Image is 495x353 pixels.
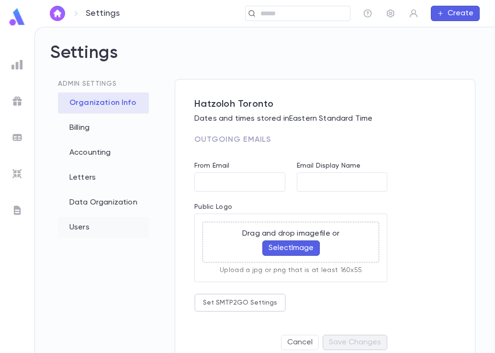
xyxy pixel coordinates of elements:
h2: Settings [50,43,480,79]
img: logo [8,8,27,26]
img: letters_grey.7941b92b52307dd3b8a917253454ce1c.svg [11,205,23,216]
div: Data Organization [58,192,149,213]
button: Set SMTP2GO Settings [194,294,286,312]
div: Accounting [58,142,149,163]
div: Organization Info [58,92,149,114]
button: SelectImage [262,240,320,256]
img: batches_grey.339ca447c9d9533ef1741baa751efc33.svg [11,132,23,143]
label: Email Display Name [297,162,361,170]
div: Letters [58,167,149,188]
button: Cancel [281,335,319,350]
img: campaigns_grey.99e729a5f7ee94e3726e6486bddda8f1.svg [11,95,23,107]
p: Dates and times stored in Eastern Standard Time [194,114,456,124]
div: Users [58,217,149,238]
p: Settings [86,8,120,19]
p: Upload a jpg or png that is at least 160x55 [220,266,362,274]
span: Hatzoloh Toronto [194,99,456,110]
button: Create [431,6,480,21]
img: home_white.a664292cf8c1dea59945f0da9f25487c.svg [52,10,63,17]
span: Admin Settings [58,80,117,87]
div: Billing [58,117,149,138]
span: Outgoing Emails [194,136,271,144]
p: Drag and drop image file or [242,229,339,239]
label: From Email [194,162,229,170]
p: Public Logo [194,203,387,214]
img: imports_grey.530a8a0e642e233f2baf0ef88e8c9fcb.svg [11,168,23,180]
img: reports_grey.c525e4749d1bce6a11f5fe2a8de1b229.svg [11,59,23,70]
